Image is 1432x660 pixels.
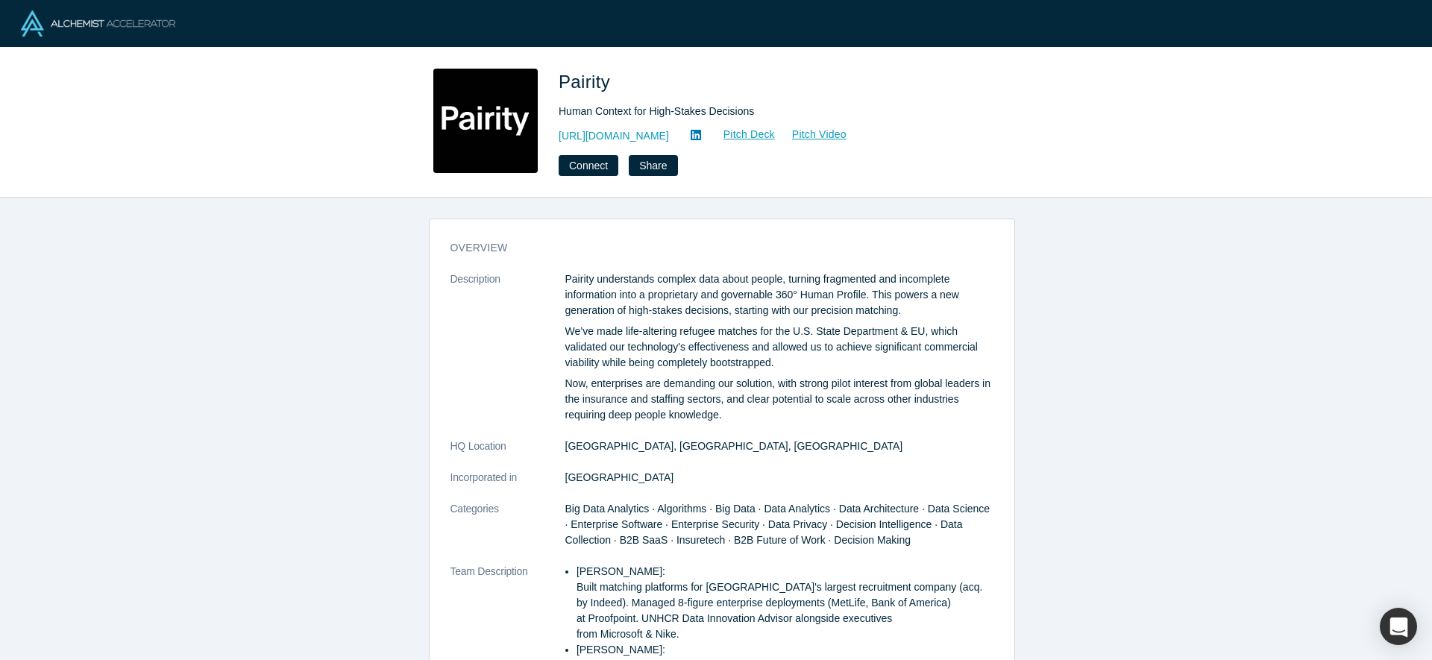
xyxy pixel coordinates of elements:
[565,439,993,454] dd: [GEOGRAPHIC_DATA], [GEOGRAPHIC_DATA], [GEOGRAPHIC_DATA]
[776,126,847,143] a: Pitch Video
[559,128,669,144] a: [URL][DOMAIN_NAME]
[565,470,993,485] dd: [GEOGRAPHIC_DATA]
[629,155,677,176] button: Share
[21,10,175,37] img: Alchemist Logo
[450,470,565,501] dt: Incorporated in
[450,240,973,256] h3: overview
[450,501,565,564] dt: Categories
[565,324,993,371] p: We’ve made life-altering refugee matches for the U.S. State Department & EU, which validated our ...
[565,271,993,318] p: Pairity understands complex data about people, turning fragmented and incomplete information into...
[565,376,993,423] p: Now, enterprises are demanding our solution, with strong pilot interest from global leaders in th...
[559,155,618,176] button: Connect
[450,439,565,470] dt: HQ Location
[433,69,538,173] img: Pairity's Logo
[559,104,976,119] div: Human Context for High-Stakes Decisions
[559,72,615,92] span: Pairity
[577,564,993,642] li: [PERSON_NAME]: Built matching platforms for [GEOGRAPHIC_DATA]'s largest recruitment company (acq....
[450,271,565,439] dt: Description
[707,126,776,143] a: Pitch Deck
[565,503,990,546] span: Big Data Analytics · Algorithms · Big Data · Data Analytics · Data Architecture · Data Science · ...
